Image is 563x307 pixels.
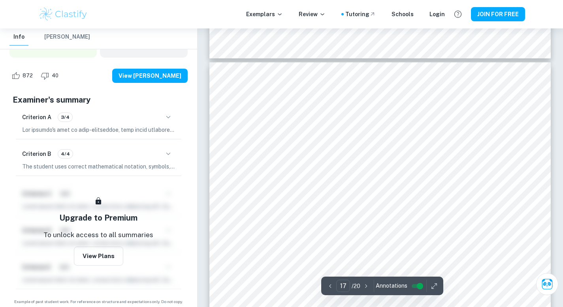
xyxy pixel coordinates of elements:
[376,282,407,290] span: Annotations
[352,282,360,290] p: / 20
[18,72,37,80] span: 872
[22,113,51,122] h6: Criterion A
[112,69,188,83] button: View [PERSON_NAME]
[13,94,185,106] h5: Examiner's summary
[58,114,72,121] span: 3/4
[22,150,51,158] h6: Criterion B
[39,69,63,82] div: Dislike
[38,6,88,22] img: Clastify logo
[471,7,525,21] button: JOIN FOR FREE
[43,230,153,240] p: To unlock access to all summaries
[22,125,175,134] p: Lor ipsumdo's amet co adip-elitseddoe, temp incid utlabore etdolorem al enimadminimv, quis, nos e...
[345,10,376,19] a: Tutoring
[9,69,37,82] div: Like
[22,162,175,171] p: The student uses correct mathematical notation, symbols, and terminology consistently and accurat...
[246,10,283,19] p: Exemplars
[74,247,123,266] button: View Plans
[536,273,558,295] button: Ask Clai
[9,299,188,305] span: Example of past student work. For reference on structure and expectations only. Do not copy.
[429,10,445,19] a: Login
[44,28,90,46] button: [PERSON_NAME]
[9,28,28,46] button: Info
[59,212,137,224] h5: Upgrade to Premium
[392,10,414,19] a: Schools
[47,72,63,80] span: 40
[299,10,326,19] p: Review
[58,150,73,157] span: 4/4
[451,7,465,21] button: Help and Feedback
